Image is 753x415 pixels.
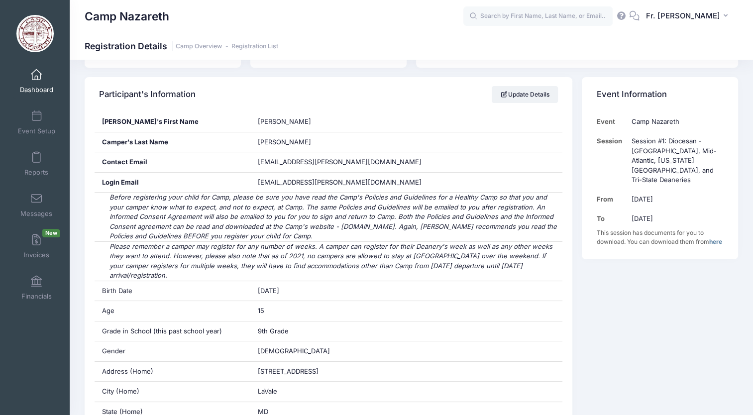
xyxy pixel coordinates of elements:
[85,41,278,51] h1: Registration Details
[20,209,52,218] span: Messages
[95,341,251,361] div: Gender
[640,5,738,28] button: Fr. [PERSON_NAME]
[597,190,627,209] td: From
[463,6,613,26] input: Search by First Name, Last Name, or Email...
[42,229,60,237] span: New
[646,10,720,21] span: Fr. [PERSON_NAME]
[95,301,251,321] div: Age
[258,387,277,395] span: LaVale
[258,138,311,146] span: [PERSON_NAME]
[627,131,723,190] td: Session #1: Diocesan - [GEOGRAPHIC_DATA], Mid-Atlantic, [US_STATE][GEOGRAPHIC_DATA], and Tri-Stat...
[99,81,196,109] h4: Participant's Information
[258,178,422,188] span: [EMAIL_ADDRESS][PERSON_NAME][DOMAIN_NAME]
[13,229,60,264] a: InvoicesNew
[95,112,251,132] div: [PERSON_NAME]'s First Name
[13,146,60,181] a: Reports
[13,188,60,222] a: Messages
[258,117,311,125] span: [PERSON_NAME]
[258,307,264,314] span: 15
[13,270,60,305] a: Financials
[258,287,279,295] span: [DATE]
[95,362,251,382] div: Address (Home)
[597,112,627,131] td: Event
[20,86,53,94] span: Dashboard
[597,81,667,109] h4: Event Information
[95,173,251,193] div: Login Email
[95,193,563,241] div: Before registering your child for Camp, please be sure you have read the Camp's Policies and Guid...
[13,64,60,99] a: Dashboard
[95,321,251,341] div: Grade in School (this past school year)
[627,209,723,228] td: [DATE]
[709,238,722,245] a: here
[597,228,724,246] div: This session has documents for you to download. You can download them from
[492,86,558,103] a: Update Details
[21,292,52,301] span: Financials
[95,281,251,301] div: Birth Date
[258,347,330,355] span: [DEMOGRAPHIC_DATA]
[24,168,48,177] span: Reports
[627,190,723,209] td: [DATE]
[258,327,289,335] span: 9th Grade
[627,112,723,131] td: Camp Nazareth
[85,5,169,28] h1: Camp Nazareth
[24,251,49,259] span: Invoices
[176,43,222,50] a: Camp Overview
[13,105,60,140] a: Event Setup
[16,15,54,52] img: Camp Nazareth
[95,132,251,152] div: Camper's Last Name
[597,209,627,228] td: To
[18,127,55,135] span: Event Setup
[231,43,278,50] a: Registration List
[597,131,627,190] td: Session
[258,367,319,375] span: [STREET_ADDRESS]
[95,152,251,172] div: Contact Email
[95,382,251,402] div: City (Home)
[258,158,422,166] span: [EMAIL_ADDRESS][PERSON_NAME][DOMAIN_NAME]
[95,242,563,281] div: Please remember a camper may register for any number of weeks. A camper can register for their De...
